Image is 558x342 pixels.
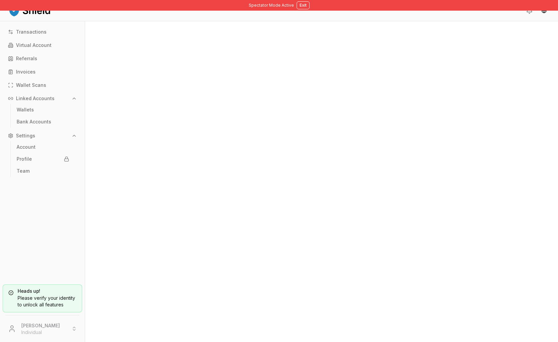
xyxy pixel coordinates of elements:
a: Profile [14,154,72,164]
a: Referrals [5,53,79,64]
p: Bank Accounts [17,119,51,124]
p: Settings [16,133,35,138]
a: Virtual Account [5,40,79,51]
a: Invoices [5,67,79,77]
p: Referrals [16,56,37,61]
a: Transactions [5,27,79,37]
p: Profile [17,157,32,161]
p: Invoices [16,70,36,74]
a: Wallet Scans [5,80,79,90]
button: Exit [297,1,310,9]
button: Settings [5,130,79,141]
button: Linked Accounts [5,93,79,104]
h5: Heads up! [8,289,76,293]
p: Transactions [16,30,47,34]
span: Spectator Mode Active [249,3,294,8]
a: Account [14,142,72,152]
a: Team [14,166,72,176]
a: Heads up!Please verify your identity to unlock all features [3,284,82,312]
p: Team [17,169,30,173]
p: Wallet Scans [16,83,46,87]
a: Wallets [14,104,72,115]
p: Wallets [17,107,34,112]
p: Linked Accounts [16,96,55,101]
a: Bank Accounts [14,116,72,127]
div: Please verify your identity to unlock all features [8,295,76,308]
p: Account [17,145,36,149]
p: Virtual Account [16,43,52,48]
